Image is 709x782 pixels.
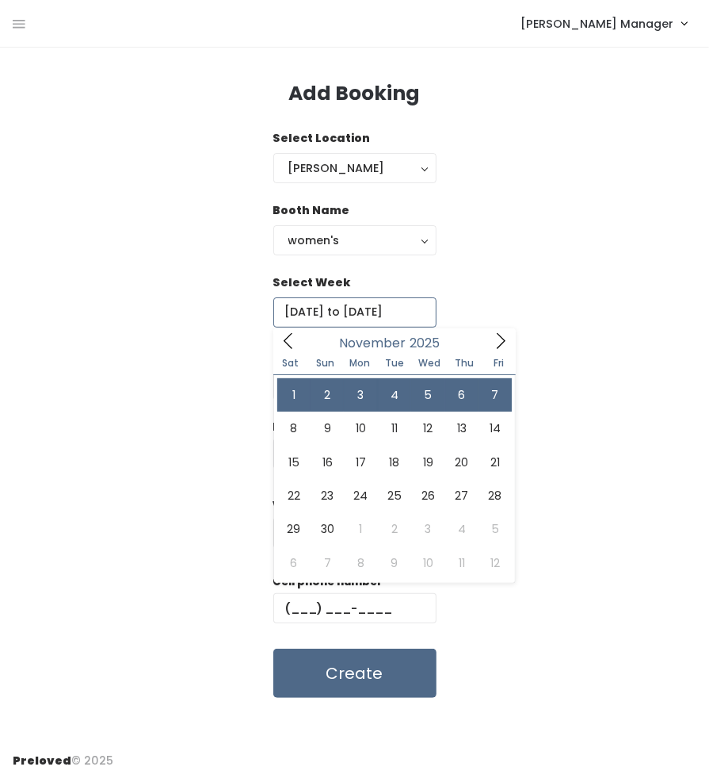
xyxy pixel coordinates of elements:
[273,274,351,291] label: Select Week
[342,358,377,368] span: Mon
[344,512,377,546] span: December 1, 2025
[273,130,371,147] label: Select Location
[445,412,478,445] span: November 13, 2025
[411,378,444,412] span: November 5, 2025
[344,378,377,412] span: November 3, 2025
[344,412,377,445] span: November 10, 2025
[273,649,436,698] button: Create
[277,378,311,412] span: November 1, 2025
[277,412,311,445] span: November 8, 2025
[411,446,444,479] span: November 19, 2025
[344,479,377,512] span: November 24, 2025
[378,512,411,546] span: December 2, 2025
[445,479,478,512] span: November 27, 2025
[478,378,512,412] span: November 7, 2025
[378,412,411,445] span: November 11, 2025
[482,358,517,368] span: Fri
[478,512,512,546] span: December 5, 2025
[311,512,344,546] span: November 30, 2025
[273,225,436,255] button: women's
[478,546,512,580] span: December 12, 2025
[277,479,311,512] span: November 22, 2025
[277,512,311,546] span: November 29, 2025
[445,446,478,479] span: November 20, 2025
[406,333,453,353] input: Year
[378,479,411,512] span: November 25, 2025
[411,512,444,546] span: December 3, 2025
[311,378,344,412] span: November 2, 2025
[478,446,512,479] span: November 21, 2025
[288,232,421,249] div: women's
[277,546,311,580] span: December 6, 2025
[311,546,344,580] span: December 7, 2025
[411,479,444,512] span: November 26, 2025
[277,446,311,479] span: November 15, 2025
[273,358,308,368] span: Sat
[378,446,411,479] span: November 18, 2025
[273,297,436,328] input: Select week
[445,512,478,546] span: December 4, 2025
[411,546,444,580] span: December 10, 2025
[377,358,412,368] span: Tue
[339,337,406,350] span: November
[288,159,421,177] div: [PERSON_NAME]
[411,412,444,445] span: November 12, 2025
[311,412,344,445] span: November 9, 2025
[273,153,436,183] button: [PERSON_NAME]
[289,82,421,105] h3: Add Booking
[520,15,673,33] span: [PERSON_NAME] Manager
[344,446,377,479] span: November 17, 2025
[307,358,342,368] span: Sun
[273,202,350,219] label: Booth Name
[344,546,377,580] span: December 8, 2025
[311,446,344,479] span: November 16, 2025
[478,479,512,512] span: November 28, 2025
[13,740,113,769] div: © 2025
[505,6,703,40] a: [PERSON_NAME] Manager
[378,546,411,580] span: December 9, 2025
[447,358,482,368] span: Thu
[445,546,478,580] span: December 11, 2025
[273,593,436,623] input: (___) ___-____
[445,378,478,412] span: November 6, 2025
[412,358,447,368] span: Wed
[13,753,71,769] span: Preloved
[311,479,344,512] span: November 23, 2025
[378,378,411,412] span: November 4, 2025
[478,412,512,445] span: November 14, 2025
